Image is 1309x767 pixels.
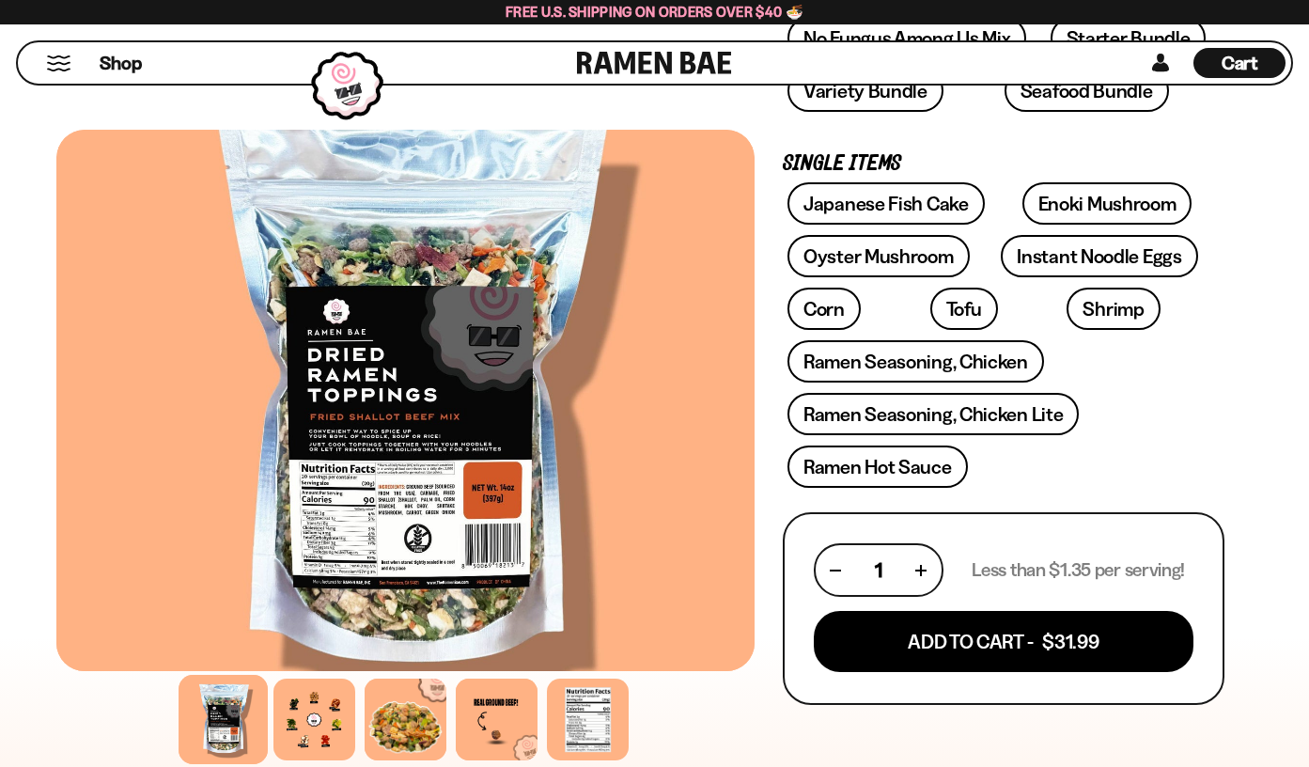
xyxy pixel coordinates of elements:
[972,558,1185,582] p: Less than $1.35 per serving!
[506,3,803,21] span: Free U.S. Shipping on Orders over $40 🍜
[787,393,1079,435] a: Ramen Seasoning, Chicken Lite
[787,182,985,225] a: Japanese Fish Cake
[1193,42,1286,84] div: Cart
[100,51,142,76] span: Shop
[100,48,142,78] a: Shop
[787,446,968,488] a: Ramen Hot Sauce
[875,558,882,582] span: 1
[930,288,998,330] a: Tofu
[787,340,1044,383] a: Ramen Seasoning, Chicken
[1022,182,1192,225] a: Enoki Mushroom
[1222,52,1258,74] span: Cart
[1001,235,1197,277] a: Instant Noodle Eggs
[46,55,71,71] button: Mobile Menu Trigger
[787,288,861,330] a: Corn
[787,235,970,277] a: Oyster Mushroom
[1067,288,1160,330] a: Shrimp
[783,155,1224,173] p: Single Items
[814,611,1193,672] button: Add To Cart - $31.99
